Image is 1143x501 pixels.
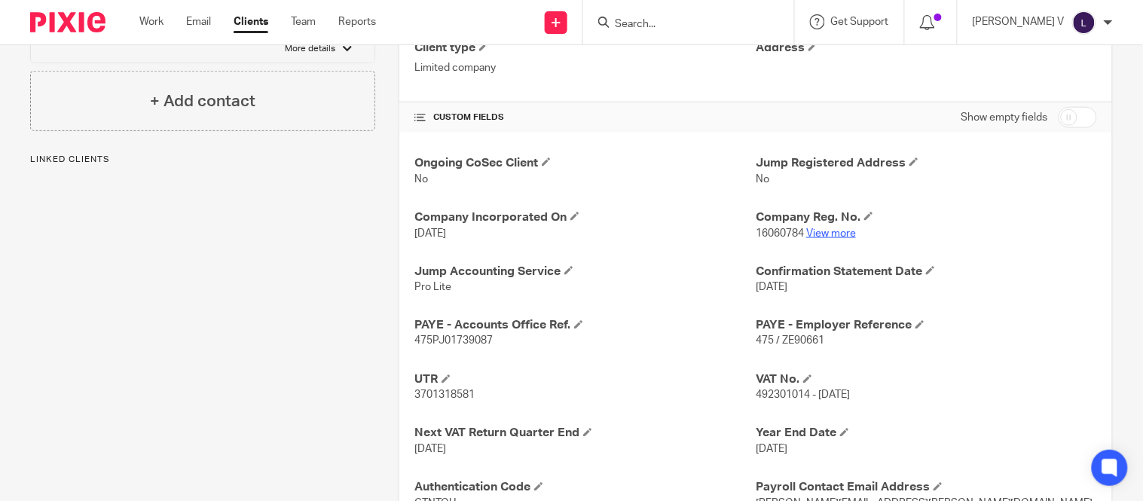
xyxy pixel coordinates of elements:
p: Limited company [414,60,756,75]
a: Reports [338,14,376,29]
span: Get Support [831,17,889,27]
a: Work [139,14,164,29]
span: [DATE] [756,444,787,455]
a: Clients [234,14,268,29]
span: [DATE] [414,444,446,455]
span: No [414,174,428,185]
h4: Payroll Contact Email Address [756,480,1097,496]
h4: Year End Date [756,426,1097,441]
span: 16060784 [756,228,804,239]
p: Linked clients [30,154,375,166]
span: [DATE] [756,282,787,292]
span: No [756,174,769,185]
p: More details [285,43,335,55]
h4: PAYE - Employer Reference [756,318,1097,334]
a: Team [291,14,316,29]
h4: Client type [414,40,756,56]
span: [DATE] [414,228,446,239]
img: Pixie [30,12,105,32]
h4: + Add contact [150,90,255,113]
h4: Address [756,40,1097,56]
h4: UTR [414,372,756,388]
span: 3701318581 [414,390,475,401]
h4: Company Reg. No. [756,209,1097,225]
h4: Ongoing CoSec Client [414,155,756,171]
h4: Next VAT Return Quarter End [414,426,756,441]
input: Search [613,18,749,32]
h4: Jump Registered Address [756,155,1097,171]
a: Email [186,14,211,29]
span: 475PJ01739087 [414,336,493,347]
span: 475 / ZE90661 [756,336,824,347]
h4: VAT No. [756,372,1097,388]
h4: Company Incorporated On [414,209,756,225]
span: 492301014 - [DATE] [756,390,850,401]
span: Pro Lite [414,282,451,292]
h4: CUSTOM FIELDS [414,112,756,124]
img: svg%3E [1072,11,1096,35]
h4: PAYE - Accounts Office Ref. [414,318,756,334]
h4: Authentication Code [414,480,756,496]
h4: Confirmation Statement Date [756,264,1097,280]
label: Show empty fields [961,110,1048,125]
p: [PERSON_NAME] V [973,14,1065,29]
h4: Jump Accounting Service [414,264,756,280]
a: View more [806,228,856,239]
